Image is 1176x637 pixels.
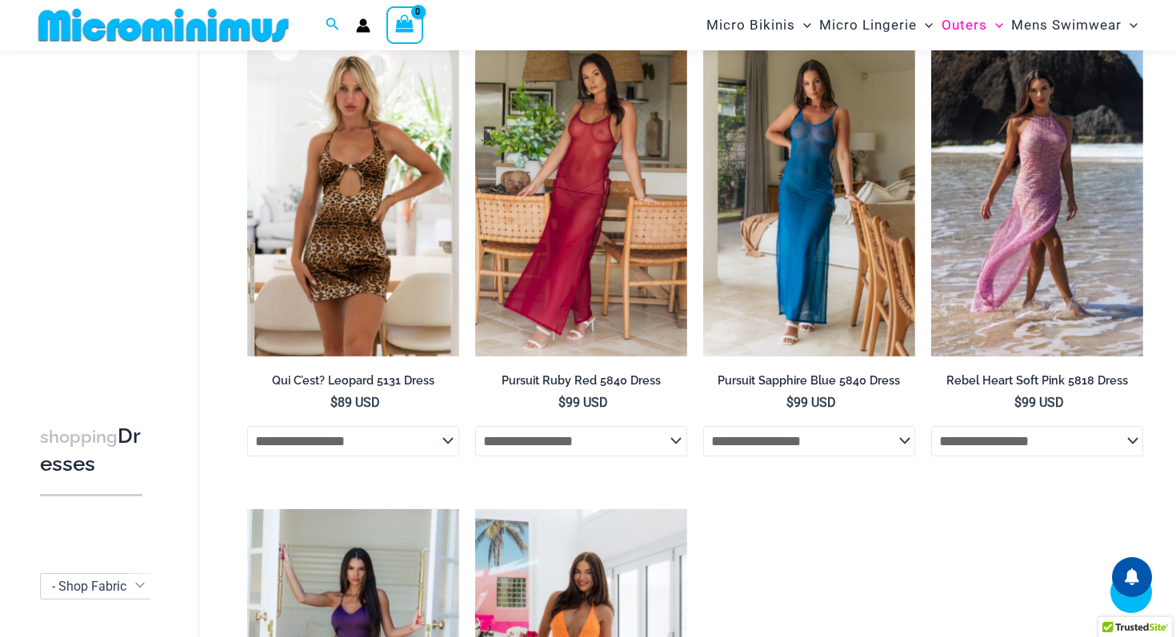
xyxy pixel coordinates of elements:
bdi: 89 USD [330,395,380,410]
a: Rebel Heart Soft Pink 5818 Dress [931,373,1143,394]
img: Pursuit Sapphire Blue 5840 Dress 02 [703,38,915,356]
nav: Site Navigation [700,2,1144,48]
a: Pursuit Ruby Red 5840 Dress [475,373,687,394]
span: $ [786,395,794,410]
span: Menu Toggle [795,5,811,46]
span: Menu Toggle [917,5,933,46]
a: View Shopping Cart, empty [386,6,423,43]
span: $ [558,395,566,410]
a: Pursuit Sapphire Blue 5840 Dress [703,373,915,394]
span: $ [330,395,338,410]
h2: Qui C’est? Leopard 5131 Dress [247,373,459,388]
a: Rebel Heart Soft Pink 5818 Dress 01Rebel Heart Soft Pink 5818 Dress 04Rebel Heart Soft Pink 5818 ... [931,38,1143,356]
img: MM SHOP LOGO FLAT [32,7,295,43]
span: - Shop Fabric Type [40,573,152,599]
a: Micro LingerieMenu ToggleMenu Toggle [815,5,937,46]
h3: Dresses [40,423,142,478]
bdi: 99 USD [1014,395,1064,410]
a: Qui C’est? Leopard 5131 Dress [247,373,459,394]
span: shopping [40,427,118,447]
span: Menu Toggle [1122,5,1138,46]
a: Pursuit Sapphire Blue 5840 Dress 02Pursuit Sapphire Blue 5840 Dress 04Pursuit Sapphire Blue 5840 ... [703,38,915,356]
h2: Pursuit Ruby Red 5840 Dress [475,373,687,388]
span: $ [1014,395,1022,410]
a: OutersMenu ToggleMenu Toggle [938,5,1007,46]
iframe: TrustedSite Certified [40,54,184,373]
img: Pursuit Ruby Red 5840 Dress 02 [475,38,687,356]
a: Account icon link [356,18,370,33]
span: Mens Swimwear [1011,5,1122,46]
a: Search icon link [326,15,340,35]
h2: Rebel Heart Soft Pink 5818 Dress [931,373,1143,388]
a: Mens SwimwearMenu ToggleMenu Toggle [1007,5,1142,46]
bdi: 99 USD [786,395,836,410]
img: qui c'est leopard 5131 dress 04 [247,38,459,356]
span: Menu Toggle [987,5,1003,46]
a: Micro BikinisMenu ToggleMenu Toggle [702,5,815,46]
span: - Shop Fabric Type [52,579,157,594]
span: Micro Lingerie [819,5,917,46]
h2: Pursuit Sapphire Blue 5840 Dress [703,373,915,388]
bdi: 99 USD [558,395,608,410]
img: Rebel Heart Soft Pink 5818 Dress 01 [931,38,1143,356]
span: Outers [942,5,987,46]
span: - Shop Fabric Type [41,574,151,599]
span: Micro Bikinis [706,5,795,46]
a: Pursuit Ruby Red 5840 Dress 02Pursuit Ruby Red 5840 Dress 03Pursuit Ruby Red 5840 Dress 03 [475,38,687,356]
a: qui c'est leopard 5131 dress 01qui c'est leopard 5131 dress 04qui c'est leopard 5131 dress 04 [247,38,459,356]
